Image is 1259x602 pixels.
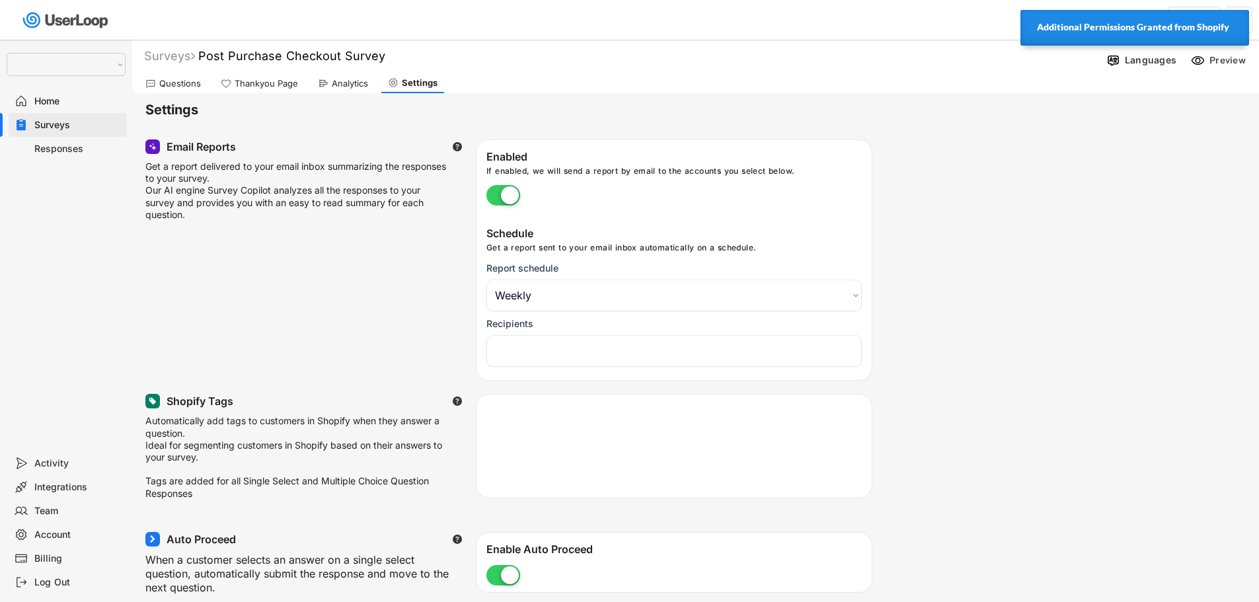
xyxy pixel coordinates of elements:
h6: Settings [145,101,1259,119]
div: Team [34,505,122,517]
button:  [452,534,463,545]
div: Schedule [486,227,865,243]
div: Get a report delivered to your email inbox summarizing the responses to your survey. Our AI engin... [145,161,449,221]
strong: Additional Permissions Granted from Shopify [1037,22,1229,32]
div: Recipients [486,318,533,330]
div: Settings [402,77,438,89]
img: userloop-logo-01.svg [20,7,113,34]
div: Activity [34,457,122,470]
text:  [453,396,462,406]
text:  [453,534,462,545]
div: Preview [1209,54,1249,66]
div: Report schedule [486,262,558,274]
div: Auto Proceed [167,533,236,546]
div: Surveys [34,119,122,132]
img: MagicMajor.svg [149,143,157,151]
div: Billing [34,552,122,565]
div: Email Reports [167,140,236,154]
div: Integrations [34,481,122,494]
div: When a customer selects an answer on a single select question, automatically submit the response ... [145,553,449,594]
div: Home [34,95,122,108]
font: Post Purchase Checkout Survey [198,49,385,63]
div: Enabled [486,150,872,166]
div: Responses [34,143,122,155]
button:  [452,141,463,152]
div: Questions [159,78,201,89]
div: Account [34,529,122,541]
div: Surveys [144,48,195,63]
img: Language%20Icon.svg [1106,54,1120,67]
text:  [453,141,462,152]
div: Languages [1125,54,1176,66]
div: Analytics [332,78,368,89]
button:  [452,396,463,406]
div: Enable Auto Proceed [486,543,872,558]
div: Automatically add tags to customers in Shopify when they answer a question. Ideal for segmenting ... [145,415,449,499]
div: Shopify Tags [167,395,233,408]
div: Thankyou Page [235,78,298,89]
div: If enabled, we will send a report by email to the accounts you select below. [486,166,872,182]
div: Get a report sent to your email inbox automatically on a schedule. [486,243,865,256]
div: Log Out [34,576,122,589]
